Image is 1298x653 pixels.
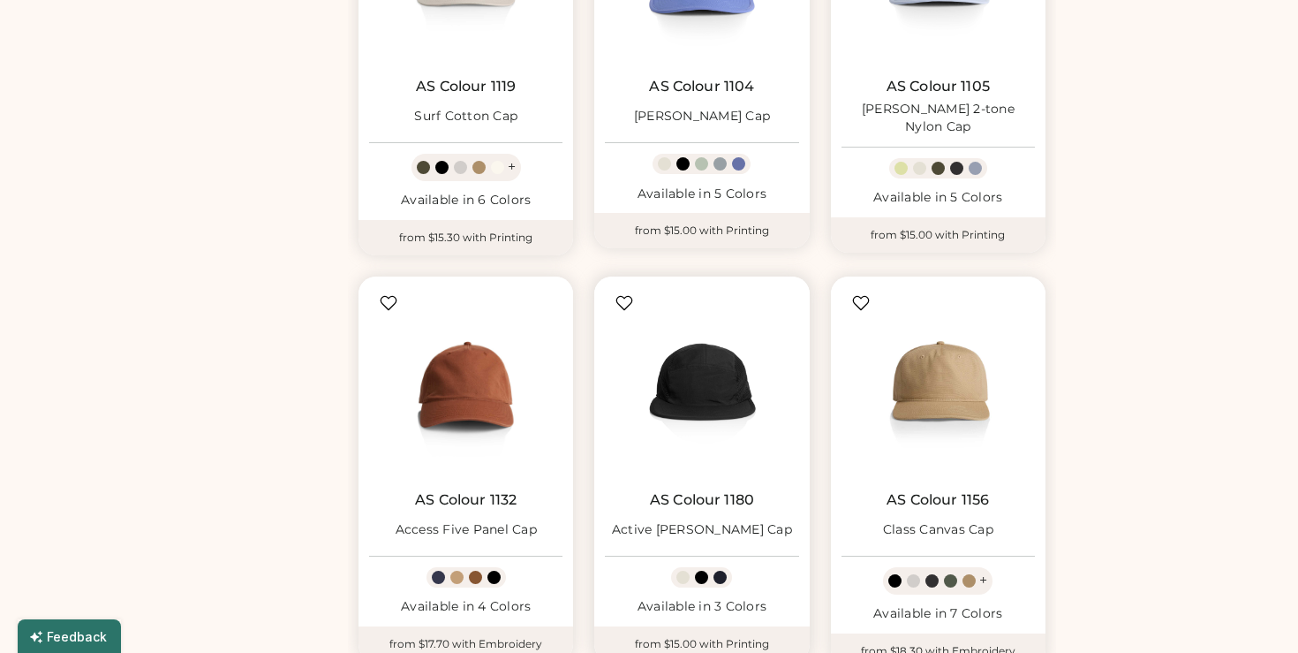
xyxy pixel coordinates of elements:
[605,287,798,481] img: AS Colour 1180 Active Finn Cap
[605,186,798,203] div: Available in 5 Colors
[831,217,1045,253] div: from $15.00 with Printing
[416,78,516,95] a: AS Colour 1119
[369,598,562,616] div: Available in 4 Colors
[841,189,1035,207] div: Available in 5 Colors
[508,157,516,177] div: +
[979,571,987,590] div: +
[594,213,809,248] div: from $15.00 with Printing
[650,491,754,509] a: AS Colour 1180
[841,287,1035,481] img: AS Colour 1156 Class Canvas Cap
[414,108,517,125] div: Surf Cotton Cap
[605,598,798,616] div: Available in 3 Colors
[612,521,792,539] div: Active [PERSON_NAME] Cap
[396,521,537,539] div: Access Five Panel Cap
[369,192,562,209] div: Available in 6 Colors
[841,101,1035,136] div: [PERSON_NAME] 2-tone Nylon Cap
[887,491,989,509] a: AS Colour 1156
[415,491,517,509] a: AS Colour 1132
[883,521,993,539] div: Class Canvas Cap
[358,220,573,255] div: from $15.30 with Printing
[649,78,754,95] a: AS Colour 1104
[887,78,990,95] a: AS Colour 1105
[634,108,770,125] div: [PERSON_NAME] Cap
[369,287,562,481] img: AS Colour 1132 Access Five Panel Cap
[841,605,1035,623] div: Available in 7 Colors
